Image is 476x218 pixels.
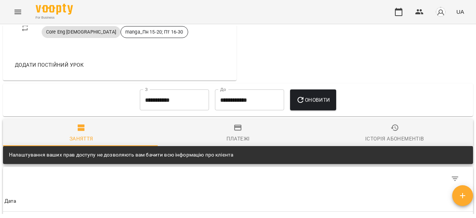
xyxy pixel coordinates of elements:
[121,29,188,35] span: manga_Пн 15-20; Пт 16-30
[15,60,84,69] span: Додати постійний урок
[36,15,73,20] span: For Business
[9,148,233,162] div: Налаштування ваших прав доступу не дозволяють вам бачити всю інформацію про клієнта
[36,4,73,15] img: Voopty Logo
[4,197,16,206] div: Дата
[4,197,16,206] div: Sort
[435,7,446,17] img: avatar_s.png
[290,89,336,110] button: Оновити
[365,134,424,143] div: Історія абонементів
[70,134,93,143] div: Заняття
[446,170,464,188] button: Фільтр
[3,167,473,191] div: Table Toolbar
[42,29,120,35] span: Core Eng [DEMOGRAPHIC_DATA]
[12,58,87,72] button: Додати постійний урок
[296,95,330,104] span: Оновити
[453,5,467,19] button: UA
[4,197,472,206] span: Дата
[226,134,250,143] div: Платежі
[456,8,464,16] span: UA
[120,26,188,38] div: manga_Пн 15-20; Пт 16-30
[9,3,27,21] button: Menu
